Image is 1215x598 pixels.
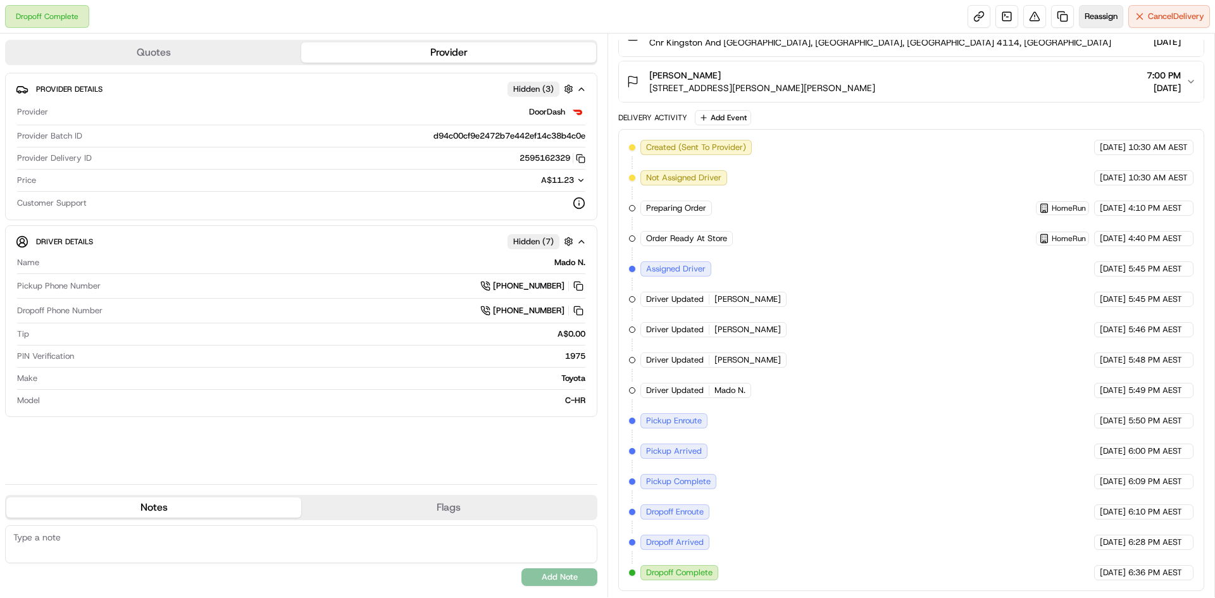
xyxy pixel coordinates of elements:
[1100,506,1126,518] span: [DATE]
[646,233,727,244] span: Order Ready At Store
[17,305,103,316] span: Dropoff Phone Number
[646,445,702,457] span: Pickup Arrived
[1147,35,1181,48] span: [DATE]
[107,185,117,195] div: 💻
[44,257,585,268] div: Mado N.
[126,215,153,224] span: Pylon
[493,280,564,292] span: [PHONE_NUMBER]
[646,172,721,184] span: Not Assigned Driver
[646,263,706,275] span: Assigned Driver
[1128,233,1182,244] span: 4:40 PM AEST
[17,257,39,268] span: Name
[89,214,153,224] a: Powered byPylon
[1128,445,1182,457] span: 6:00 PM AEST
[1128,202,1182,214] span: 4:10 PM AEST
[508,234,576,249] button: Hidden (7)
[493,305,564,316] span: [PHONE_NUMBER]
[17,280,101,292] span: Pickup Phone Number
[1100,263,1126,275] span: [DATE]
[1128,142,1188,153] span: 10:30 AM AEST
[1100,537,1126,548] span: [DATE]
[17,351,74,362] span: PIN Verification
[17,328,29,340] span: Tip
[1147,69,1181,82] span: 7:00 PM
[6,497,301,518] button: Notes
[1128,294,1182,305] span: 5:45 PM AEST
[1100,415,1126,427] span: [DATE]
[480,279,585,293] a: [PHONE_NUMBER]
[1100,172,1126,184] span: [DATE]
[646,567,713,578] span: Dropoff Complete
[17,395,40,406] span: Model
[13,51,230,71] p: Welcome 👋
[1128,172,1188,184] span: 10:30 AM AEST
[646,294,704,305] span: Driver Updated
[1128,354,1182,366] span: 5:48 PM AEST
[570,104,585,120] img: doordash_logo_v2.png
[43,121,208,134] div: Start new chat
[714,385,745,396] span: Mado N.
[17,197,87,209] span: Customer Support
[1100,354,1126,366] span: [DATE]
[17,153,92,164] span: Provider Delivery ID
[1052,234,1086,244] span: HomeRun
[1128,567,1182,578] span: 6:36 PM AEST
[8,178,102,201] a: 📗Knowledge Base
[1128,5,1210,28] button: CancelDelivery
[79,351,585,362] div: 1975
[1128,415,1182,427] span: 5:50 PM AEST
[649,82,875,94] span: [STREET_ADDRESS][PERSON_NAME][PERSON_NAME]
[17,175,36,186] span: Price
[714,324,781,335] span: [PERSON_NAME]
[215,125,230,140] button: Start new chat
[646,506,704,518] span: Dropoff Enroute
[646,415,702,427] span: Pickup Enroute
[301,497,596,518] button: Flags
[1128,537,1182,548] span: 6:28 PM AEST
[480,304,585,318] button: [PHONE_NUMBER]
[1100,324,1126,335] span: [DATE]
[17,373,37,384] span: Make
[618,113,687,123] div: Delivery Activity
[1085,11,1118,22] span: Reassign
[6,42,301,63] button: Quotes
[120,184,203,196] span: API Documentation
[36,237,93,247] span: Driver Details
[16,78,587,99] button: Provider DetailsHidden (3)
[433,130,585,142] span: d94c00cf9e2472b7e442ef14c38b4c0e
[13,185,23,195] div: 📗
[520,153,585,164] button: 2595162329
[1079,5,1123,28] button: Reassign
[1128,506,1182,518] span: 6:10 PM AEST
[649,69,721,82] span: [PERSON_NAME]
[1128,385,1182,396] span: 5:49 PM AEST
[301,42,596,63] button: Provider
[1100,294,1126,305] span: [DATE]
[17,130,82,142] span: Provider Batch ID
[646,324,704,335] span: Driver Updated
[619,61,1204,102] button: [PERSON_NAME][STREET_ADDRESS][PERSON_NAME][PERSON_NAME]7:00 PM[DATE]
[513,84,554,95] span: Hidden ( 3 )
[17,106,48,118] span: Provider
[1100,202,1126,214] span: [DATE]
[1052,203,1086,213] span: HomeRun
[714,354,781,366] span: [PERSON_NAME]
[36,84,103,94] span: Provider Details
[646,385,704,396] span: Driver Updated
[43,134,160,144] div: We're available if you need us!
[646,476,711,487] span: Pickup Complete
[646,354,704,366] span: Driver Updated
[513,236,554,247] span: Hidden ( 7 )
[1100,567,1126,578] span: [DATE]
[42,373,585,384] div: Toyota
[1100,445,1126,457] span: [DATE]
[1100,385,1126,396] span: [DATE]
[33,82,209,95] input: Clear
[529,106,565,118] span: DoorDash
[102,178,208,201] a: 💻API Documentation
[1128,263,1182,275] span: 5:45 PM AEST
[45,395,585,406] div: C-HR
[1128,476,1182,487] span: 6:09 PM AEST
[13,121,35,144] img: 1736555255976-a54dd68f-1ca7-489b-9aae-adbdc363a1c4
